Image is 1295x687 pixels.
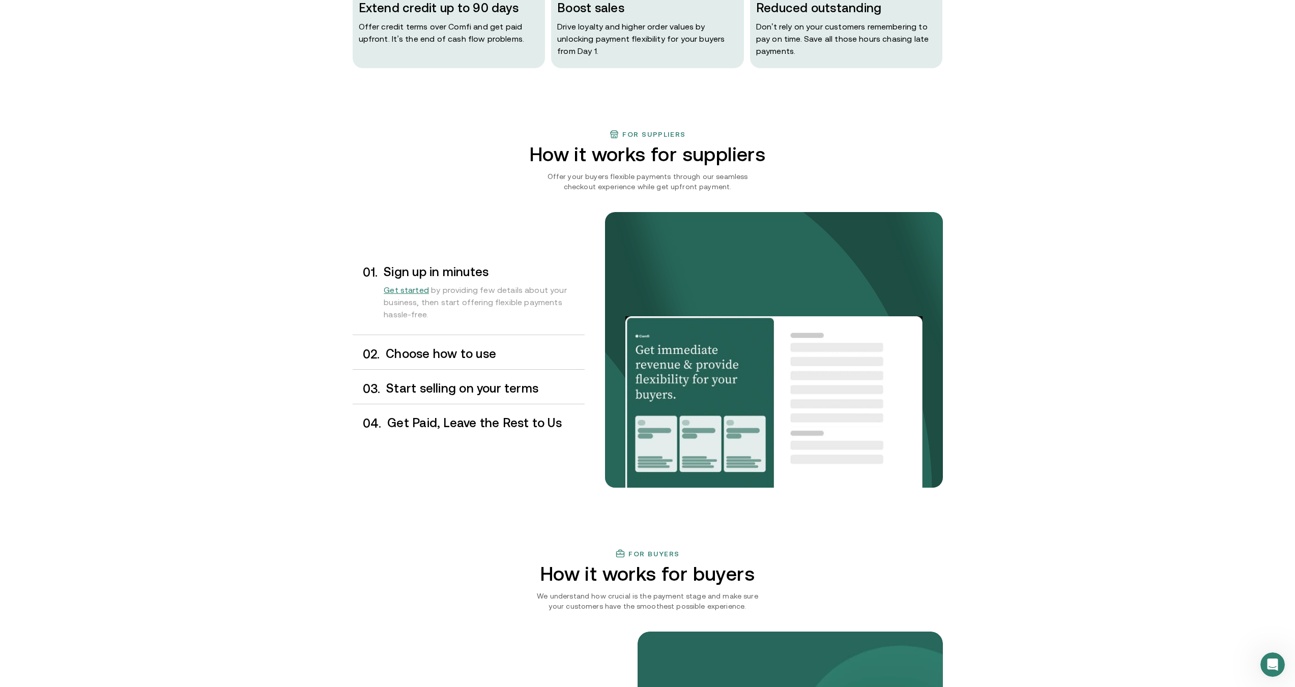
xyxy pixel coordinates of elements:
iframe: Intercom live chat [1260,652,1285,677]
img: finance [609,129,619,139]
img: bg [605,212,943,488]
h3: Get Paid, Leave the Rest to Us [387,416,584,430]
p: We understand how crucial is the payment stage and make sure your customers have the smoothest po... [532,591,763,611]
div: by providing few details about your business, then start offering flexible payments hassle-free. [384,279,584,331]
div: 0 4 . [353,416,382,430]
p: Offer credit terms over Comfi and get paid upfront. It’s the end of cash flow problems. [359,20,539,45]
div: 0 3 . [353,382,381,396]
div: 0 1 . [353,265,378,331]
h3: Sign up in minutes [384,265,584,279]
h2: How it works for buyers [499,563,796,585]
h3: For suppliers [622,130,686,138]
p: Drive loyalty and higher order values by unlocking payment flexibility for your buyers from Day 1. [557,20,738,57]
img: Your payments collected on time. [625,316,923,488]
h3: Choose how to use [386,347,584,361]
div: 0 2 . [353,347,380,361]
h3: Start selling on your terms [386,382,584,395]
p: Offer your buyers flexible payments through our seamless checkout experience while get upfront pa... [532,171,763,192]
h3: For buyers [628,550,680,558]
a: Get started [384,285,431,294]
p: Don ' t rely on your customers remembering to pay on time. Save all those hours chasing late paym... [756,20,937,57]
img: finance [615,549,625,559]
span: Get started [384,285,429,294]
h2: How it works for suppliers [499,143,796,165]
